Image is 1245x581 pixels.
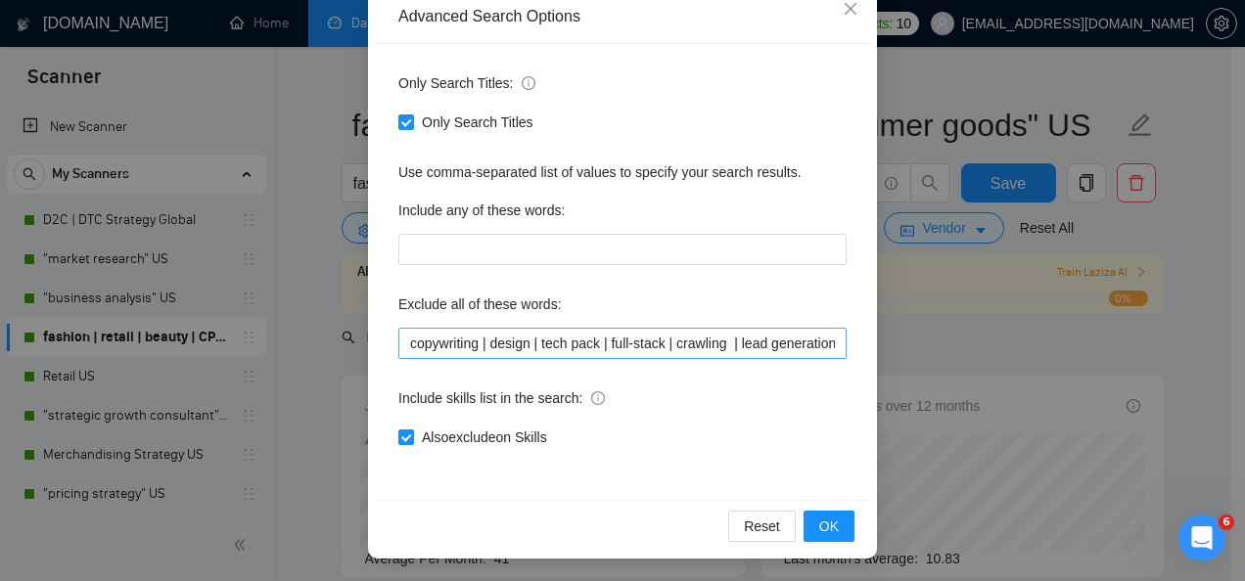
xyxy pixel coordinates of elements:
span: Reset [744,515,780,537]
span: Only Search Titles: [398,72,535,94]
div: Use comma-separated list of values to specify your search results. [398,161,847,183]
span: Also exclude on Skills [414,426,555,448]
button: OK [804,511,854,542]
span: info-circle [522,76,535,90]
button: Reset [728,511,796,542]
span: info-circle [591,391,605,405]
div: Advanced Search Options [398,6,847,27]
label: Include any of these words: [398,195,565,226]
span: close [843,1,858,17]
span: Only Search Titles [414,112,541,133]
span: OK [819,515,839,537]
iframe: Intercom live chat [1178,514,1225,561]
span: Include skills list in the search: [398,387,605,409]
span: 6 [1219,514,1234,530]
label: Exclude all of these words: [398,289,562,320]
